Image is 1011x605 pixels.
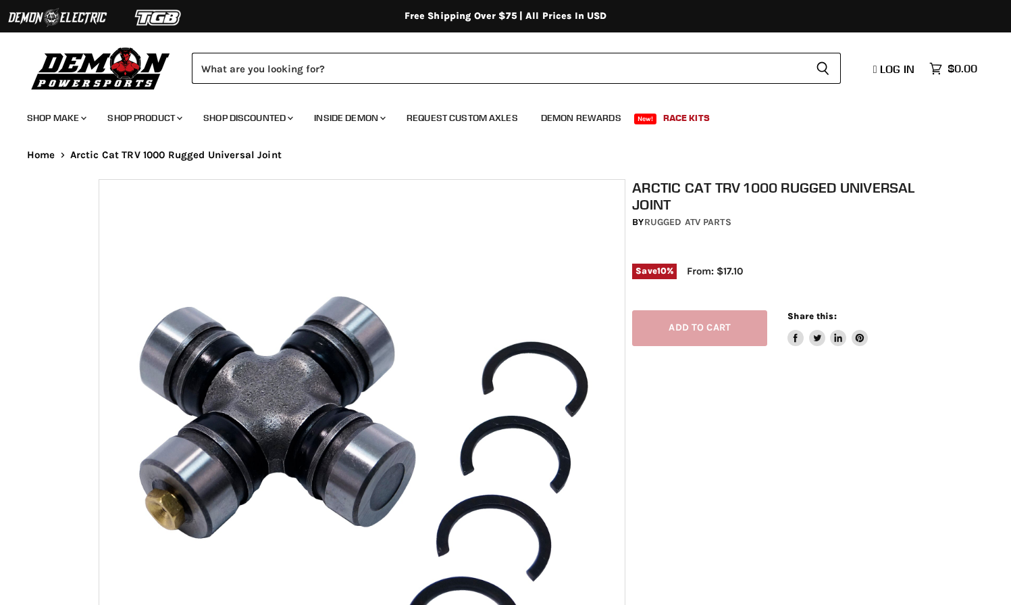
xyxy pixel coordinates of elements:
span: New! [634,114,657,124]
a: $0.00 [923,59,984,78]
form: Product [192,53,841,84]
a: Shop Product [97,104,190,132]
span: Share this: [787,311,836,321]
input: Search [192,53,805,84]
span: 10 [657,266,667,276]
a: Shop Discounted [193,104,301,132]
h1: Arctic Cat TRV 1000 Rugged Universal Joint [632,179,919,213]
a: Rugged ATV Parts [644,216,731,228]
button: Search [805,53,841,84]
img: Demon Powersports [27,44,175,92]
img: Demon Electric Logo 2 [7,5,108,30]
a: Race Kits [653,104,720,132]
a: Shop Make [17,104,95,132]
a: Home [27,149,55,161]
span: Save % [632,264,677,279]
aside: Share this: [787,310,868,346]
a: Request Custom Axles [396,104,528,132]
span: Arctic Cat TRV 1000 Rugged Universal Joint [70,149,282,161]
span: From: $17.10 [687,265,743,277]
a: Inside Demon [304,104,394,132]
ul: Main menu [17,99,974,132]
a: Log in [867,63,923,75]
span: Log in [880,62,914,76]
a: Demon Rewards [531,104,631,132]
span: $0.00 [948,62,977,75]
div: by [632,215,919,230]
img: TGB Logo 2 [108,5,209,30]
